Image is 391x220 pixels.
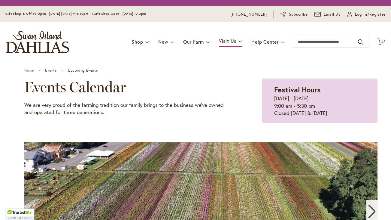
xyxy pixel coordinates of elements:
[24,68,34,73] a: Home
[183,39,204,45] span: Our Farm
[231,11,267,17] a: [PHONE_NUMBER]
[280,11,308,17] a: Subscribe
[158,39,168,45] span: New
[94,12,146,16] span: Gift Shop Open - [DATE] 10-3pm
[251,39,279,45] span: Help Center
[45,68,57,73] a: Events
[6,209,34,220] div: TrustedSite Certified
[24,101,232,116] p: We are very proud of the farming tradition our family brings to the business we've owned and oper...
[347,11,386,17] a: Log In/Register
[132,39,143,45] span: Shop
[355,11,386,17] span: Log In/Register
[6,31,69,53] a: store logo
[274,95,365,117] p: [DATE] - [DATE] 9:00 am - 5:30 pm Closed [DATE] & [DATE]
[324,11,341,17] span: Email Us
[358,37,363,47] button: Search
[68,68,98,73] span: Upcoming Events
[289,11,308,17] span: Subscribe
[274,85,321,95] strong: Festival Hours
[219,38,236,44] span: Visit Us
[24,79,232,95] h2: Events Calendar
[5,12,94,16] span: Gift Shop & Office Open - [DATE]-[DATE] 9-4:30pm /
[314,11,341,17] a: Email Us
